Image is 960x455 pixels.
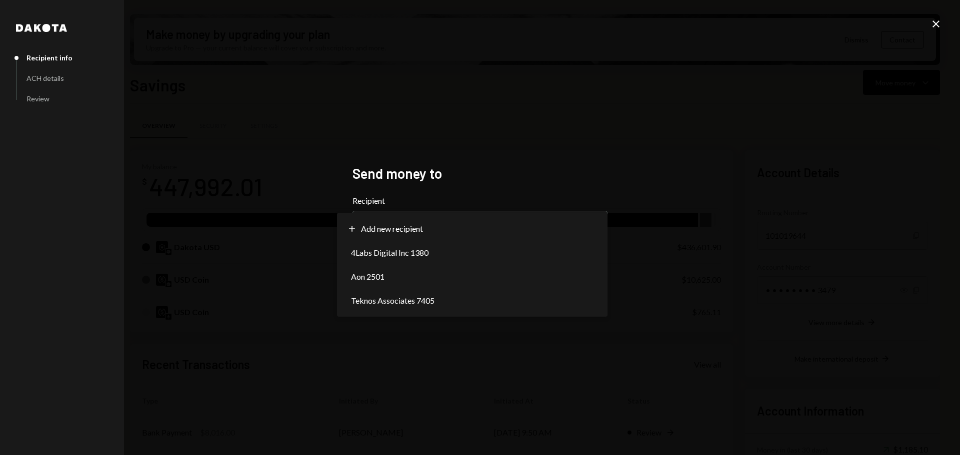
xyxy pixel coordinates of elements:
[26,53,72,62] div: Recipient info
[352,211,607,239] button: Recipient
[351,271,384,283] span: Aon 2501
[351,247,428,259] span: 4Labs Digital Inc 1380
[26,94,49,103] div: Review
[352,195,607,207] label: Recipient
[351,295,434,307] span: Teknos Associates 7405
[352,164,607,183] h2: Send money to
[26,74,64,82] div: ACH details
[361,223,423,235] span: Add new recipient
